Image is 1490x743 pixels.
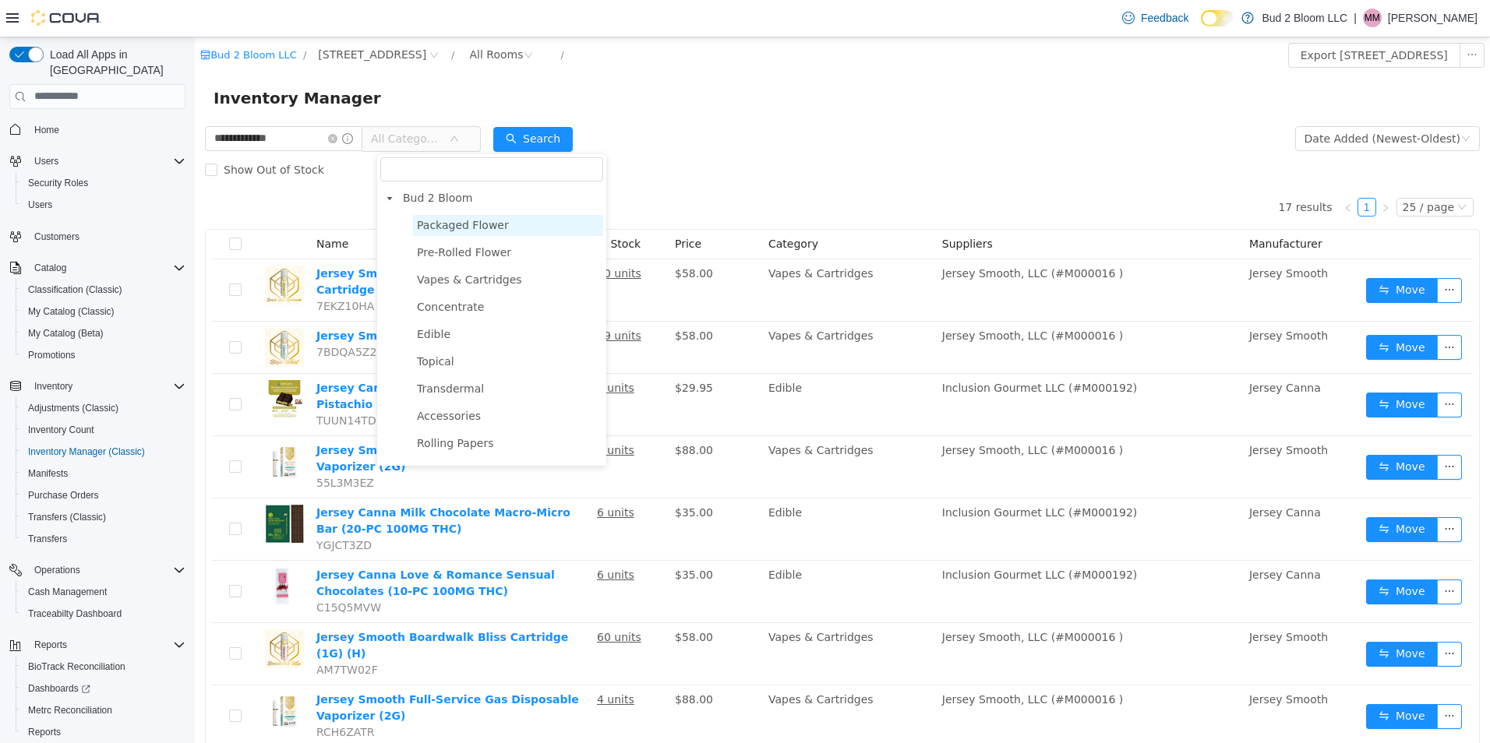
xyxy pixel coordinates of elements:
[22,508,185,526] span: Transfers (Classic)
[16,581,192,603] button: Cash Management
[1144,160,1163,179] li: Previous Page
[34,262,66,274] span: Catalog
[122,344,362,373] a: Jersey Canna Belgian Dark Chocolate & Pistachio Dubai Bar (4-PK 40MG)
[22,174,94,192] a: Security Roles
[22,583,113,601] a: Cash Management
[28,561,185,579] span: Operations
[218,314,408,335] span: Topical
[122,308,182,321] span: 7BDQA5Z2
[480,200,507,213] span: Price
[218,341,408,362] span: Transdermal
[222,372,286,385] span: Accessories
[70,467,109,506] img: Jersey Canna Milk Chocolate Macro-Micro Bar (20-PC 100MG THC) hero shot
[28,636,73,654] button: Reports
[1054,656,1133,668] span: Jersey Smooth
[16,721,192,743] button: Reports
[1171,355,1243,380] button: icon: swapMove
[16,678,192,699] a: Dashboards
[1171,667,1243,692] button: icon: swapMove
[1262,165,1272,176] i: icon: down
[567,461,741,523] td: Edible
[1163,160,1181,179] li: 1
[1242,241,1267,266] button: icon: ellipsis
[70,228,109,267] img: Jersey Smooth Beach Day Lemonade Cartridge (1G) hero shot
[70,291,109,329] img: Jersey Smooth Baja Blast Cartridge (1G) hero shot
[480,469,518,481] span: $35.00
[747,469,943,481] span: Inclusion Gourmet LLC (#M000192)
[28,283,122,296] span: Classification (Classic)
[1265,5,1290,30] button: icon: ellipsis
[22,723,67,741] a: Reports
[1365,9,1380,27] span: MM
[122,502,177,514] span: YGJCT3ZD
[567,399,741,461] td: Vapes & Cartridges
[1242,417,1267,442] button: icon: ellipsis
[480,344,518,357] span: $29.95
[34,124,59,136] span: Home
[1054,200,1128,213] span: Manufacturer
[122,292,368,305] a: Jersey Smooth Baja Blast Cartridge (1G)
[574,200,623,213] span: Category
[222,400,299,412] span: Rolling Papers
[108,12,111,23] span: /
[16,699,192,721] button: Metrc Reconciliation
[122,200,154,213] span: Name
[176,93,247,109] span: All Categories
[22,346,82,364] a: Promotions
[567,222,741,284] td: Vapes & Cartridges
[28,726,61,738] span: Reports
[298,90,378,114] button: icon: searchSearch
[1242,298,1267,322] button: icon: ellipsis
[218,232,408,253] span: Vapes & Cartridges
[1201,26,1202,27] span: Dark Mode
[1054,344,1126,357] span: Jersey Canna
[747,292,929,305] span: Jersey Smooth, LLC (#M000016 )
[1149,166,1158,175] i: icon: left
[16,441,192,463] button: Inventory Manager (Classic)
[22,657,132,676] a: BioTrack Reconciliation
[16,279,192,301] button: Classification (Classic)
[28,377,185,396] span: Inventory
[28,533,67,545] span: Transfers
[22,723,185,741] span: Reports
[1242,355,1267,380] button: icon: ellipsis
[28,561,87,579] button: Operations
[16,322,192,344] button: My Catalog (Beta)
[28,327,104,340] span: My Catalog (Beta)
[16,344,192,366] button: Promotions
[22,604,185,623] span: Traceabilty Dashboard
[34,155,58,167] span: Users
[22,421,185,439] span: Inventory Count
[22,280,129,299] a: Classification (Classic)
[567,648,741,710] td: Vapes & Cartridges
[28,152,185,171] span: Users
[28,636,185,654] span: Reports
[34,231,79,243] span: Customers
[480,292,518,305] span: $58.00
[22,399,125,417] a: Adjustments (Classic)
[1141,10,1188,26] span: Feedback
[222,209,316,221] span: Pre-Rolled Flower
[16,194,192,216] button: Users
[747,344,943,357] span: Inclusion Gourmet LLC (#M000192)
[22,302,121,321] a: My Catalog (Classic)
[28,120,185,139] span: Home
[70,405,109,444] img: Jersey Smooth Baja Blast Disposable Vaporizer (2G) hero shot
[28,402,118,414] span: Adjustments (Classic)
[16,506,192,528] button: Transfers (Classic)
[402,344,440,357] u: 8 units
[3,150,192,172] button: Users
[402,200,446,213] span: In Stock
[1208,161,1259,178] div: 25 / page
[1354,9,1357,27] p: |
[1181,160,1200,179] li: Next Page
[5,12,16,23] i: icon: shop
[256,12,260,23] span: /
[28,177,88,189] span: Security Roles
[28,511,106,523] span: Transfers (Classic)
[70,654,109,693] img: Jersey Smooth Full-Service Gas Disposable Vaporizer (2G) hero shot
[402,531,440,544] u: 6 units
[22,442,151,461] a: Inventory Manager (Classic)
[22,486,185,505] span: Purchase Orders
[16,528,192,550] button: Transfers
